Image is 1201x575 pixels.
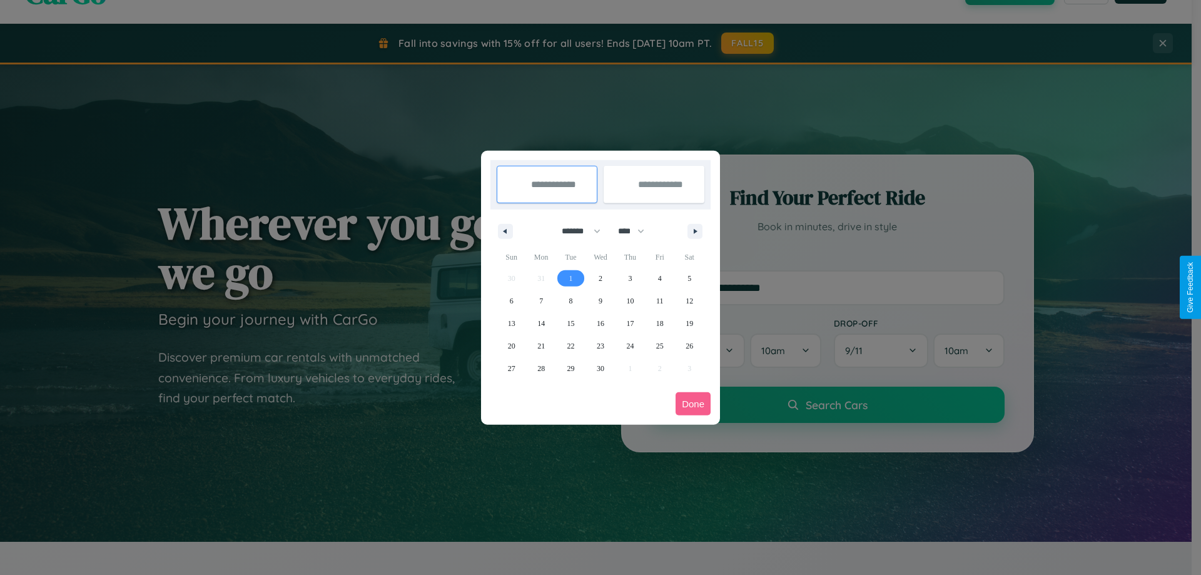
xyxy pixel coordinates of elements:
button: 5 [675,267,704,290]
div: Give Feedback [1186,262,1195,313]
span: 26 [686,335,693,357]
button: 29 [556,357,585,380]
span: 6 [510,290,514,312]
button: 26 [675,335,704,357]
button: 17 [616,312,645,335]
button: 3 [616,267,645,290]
button: 1 [556,267,585,290]
span: 13 [508,312,515,335]
span: 12 [686,290,693,312]
button: 11 [645,290,674,312]
button: 25 [645,335,674,357]
span: 8 [569,290,573,312]
span: 21 [537,335,545,357]
span: 15 [567,312,575,335]
button: 4 [645,267,674,290]
span: 4 [658,267,662,290]
span: 10 [626,290,634,312]
span: Tue [556,247,585,267]
button: 14 [526,312,555,335]
button: 13 [497,312,526,335]
button: 23 [585,335,615,357]
button: Done [676,392,711,415]
span: 7 [539,290,543,312]
span: 1 [569,267,573,290]
span: Sat [675,247,704,267]
span: 27 [508,357,515,380]
button: 30 [585,357,615,380]
span: 2 [599,267,602,290]
span: 17 [626,312,634,335]
button: 20 [497,335,526,357]
span: 14 [537,312,545,335]
span: 24 [626,335,634,357]
span: Wed [585,247,615,267]
span: Fri [645,247,674,267]
span: 16 [597,312,604,335]
span: Thu [616,247,645,267]
span: 30 [597,357,604,380]
button: 27 [497,357,526,380]
span: 9 [599,290,602,312]
span: 20 [508,335,515,357]
button: 21 [526,335,555,357]
button: 9 [585,290,615,312]
span: 11 [656,290,664,312]
button: 15 [556,312,585,335]
span: 23 [597,335,604,357]
span: 5 [687,267,691,290]
span: 3 [628,267,632,290]
span: 18 [656,312,664,335]
button: 16 [585,312,615,335]
button: 2 [585,267,615,290]
button: 22 [556,335,585,357]
button: 6 [497,290,526,312]
button: 24 [616,335,645,357]
span: 25 [656,335,664,357]
button: 18 [645,312,674,335]
span: 28 [537,357,545,380]
button: 10 [616,290,645,312]
button: 8 [556,290,585,312]
button: 19 [675,312,704,335]
span: Sun [497,247,526,267]
span: 22 [567,335,575,357]
span: 29 [567,357,575,380]
button: 28 [526,357,555,380]
span: 19 [686,312,693,335]
button: 12 [675,290,704,312]
button: 7 [526,290,555,312]
span: Mon [526,247,555,267]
